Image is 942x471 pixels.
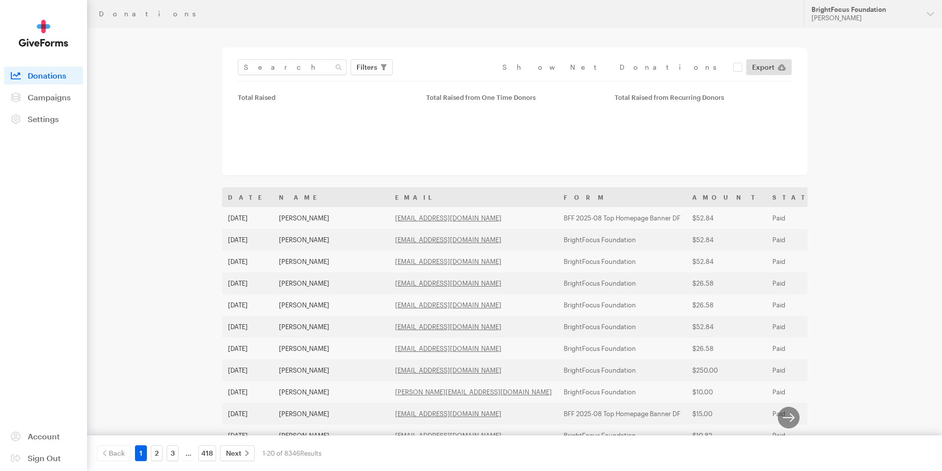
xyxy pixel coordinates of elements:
[28,431,60,441] span: Account
[273,425,389,446] td: [PERSON_NAME]
[686,229,766,251] td: $52.84
[686,381,766,403] td: $10.00
[28,92,71,102] span: Campaigns
[811,14,919,22] div: [PERSON_NAME]
[686,359,766,381] td: $250.00
[686,338,766,359] td: $26.58
[300,449,321,457] span: Results
[395,431,501,439] a: [EMAIL_ADDRESS][DOMAIN_NAME]
[389,187,558,207] th: Email
[766,359,839,381] td: Paid
[222,359,273,381] td: [DATE]
[766,338,839,359] td: Paid
[558,294,686,316] td: BrightFocus Foundation
[766,403,839,425] td: Paid
[395,214,501,222] a: [EMAIL_ADDRESS][DOMAIN_NAME]
[558,359,686,381] td: BrightFocus Foundation
[357,61,377,73] span: Filters
[28,453,61,463] span: Sign Out
[226,447,241,459] span: Next
[273,187,389,207] th: Name
[426,93,603,101] div: Total Raised from One Time Donors
[558,187,686,207] th: Form
[222,294,273,316] td: [DATE]
[222,229,273,251] td: [DATE]
[167,445,179,461] a: 3
[766,187,839,207] th: Status
[220,445,255,461] a: Next
[273,207,389,229] td: [PERSON_NAME]
[558,251,686,272] td: BrightFocus Foundation
[558,338,686,359] td: BrightFocus Foundation
[395,257,501,265] a: [EMAIL_ADDRESS][DOMAIN_NAME]
[222,251,273,272] td: [DATE]
[222,425,273,446] td: [DATE]
[686,272,766,294] td: $26.58
[686,187,766,207] th: Amount
[766,207,839,229] td: Paid
[238,93,414,101] div: Total Raised
[198,445,216,461] a: 418
[4,67,83,85] a: Donations
[395,301,501,309] a: [EMAIL_ADDRESS][DOMAIN_NAME]
[263,445,321,461] div: 1-20 of 8346
[395,366,501,374] a: [EMAIL_ADDRESS][DOMAIN_NAME]
[686,403,766,425] td: $15.00
[4,428,83,445] a: Account
[4,110,83,128] a: Settings
[222,316,273,338] td: [DATE]
[395,279,501,287] a: [EMAIL_ADDRESS][DOMAIN_NAME]
[558,272,686,294] td: BrightFocus Foundation
[686,316,766,338] td: $52.84
[686,294,766,316] td: $26.58
[222,272,273,294] td: [DATE]
[351,59,393,75] button: Filters
[395,344,501,352] a: [EMAIL_ADDRESS][DOMAIN_NAME]
[395,236,501,244] a: [EMAIL_ADDRESS][DOMAIN_NAME]
[273,359,389,381] td: [PERSON_NAME]
[273,316,389,338] td: [PERSON_NAME]
[273,229,389,251] td: [PERSON_NAME]
[686,425,766,446] td: $10.82
[766,294,839,316] td: Paid
[395,410,501,418] a: [EMAIL_ADDRESS][DOMAIN_NAME]
[222,338,273,359] td: [DATE]
[766,251,839,272] td: Paid
[222,207,273,229] td: [DATE]
[28,71,66,80] span: Donations
[222,403,273,425] td: [DATE]
[151,445,163,461] a: 2
[238,59,347,75] input: Search Name & Email
[4,88,83,106] a: Campaigns
[273,251,389,272] td: [PERSON_NAME]
[746,59,792,75] a: Export
[558,229,686,251] td: BrightFocus Foundation
[766,272,839,294] td: Paid
[766,316,839,338] td: Paid
[766,425,839,446] td: Paid
[19,20,68,47] img: GiveForms
[4,449,83,467] a: Sign Out
[615,93,791,101] div: Total Raised from Recurring Donors
[222,187,273,207] th: Date
[558,425,686,446] td: BrightFocus Foundation
[766,381,839,403] td: Paid
[273,381,389,403] td: [PERSON_NAME]
[273,338,389,359] td: [PERSON_NAME]
[273,272,389,294] td: [PERSON_NAME]
[558,403,686,425] td: BFF 2025-08 Top Homepage Banner DF
[222,381,273,403] td: [DATE]
[558,381,686,403] td: BrightFocus Foundation
[766,229,839,251] td: Paid
[395,323,501,331] a: [EMAIL_ADDRESS][DOMAIN_NAME]
[273,294,389,316] td: [PERSON_NAME]
[273,403,389,425] td: [PERSON_NAME]
[752,61,774,73] span: Export
[558,316,686,338] td: BrightFocus Foundation
[395,388,552,396] a: [PERSON_NAME][EMAIL_ADDRESS][DOMAIN_NAME]
[686,251,766,272] td: $52.84
[28,114,59,124] span: Settings
[811,5,919,14] div: BrightFocus Foundation
[558,207,686,229] td: BFF 2025-08 Top Homepage Banner DF
[686,207,766,229] td: $52.84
